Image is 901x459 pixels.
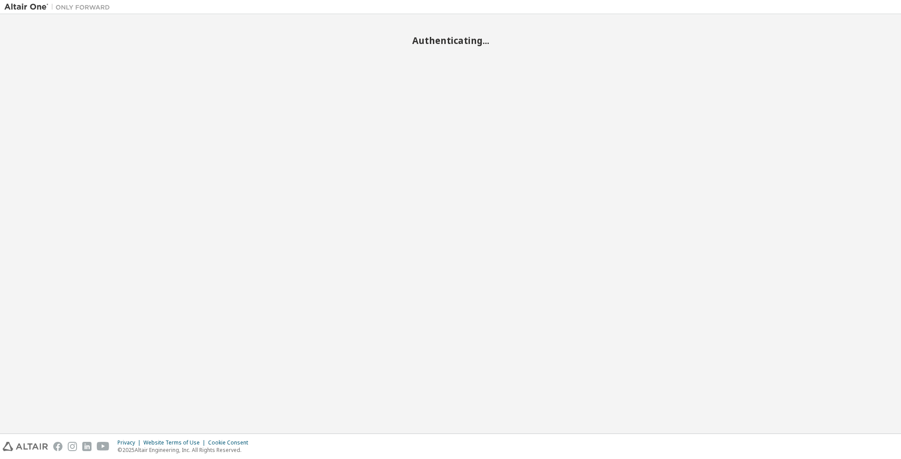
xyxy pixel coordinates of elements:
img: linkedin.svg [82,442,92,451]
div: Privacy [117,439,143,446]
div: Cookie Consent [208,439,253,446]
img: youtube.svg [97,442,110,451]
div: Website Terms of Use [143,439,208,446]
img: facebook.svg [53,442,62,451]
h2: Authenticating... [4,35,897,46]
img: instagram.svg [68,442,77,451]
p: © 2025 Altair Engineering, Inc. All Rights Reserved. [117,446,253,454]
img: Altair One [4,3,114,11]
img: altair_logo.svg [3,442,48,451]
